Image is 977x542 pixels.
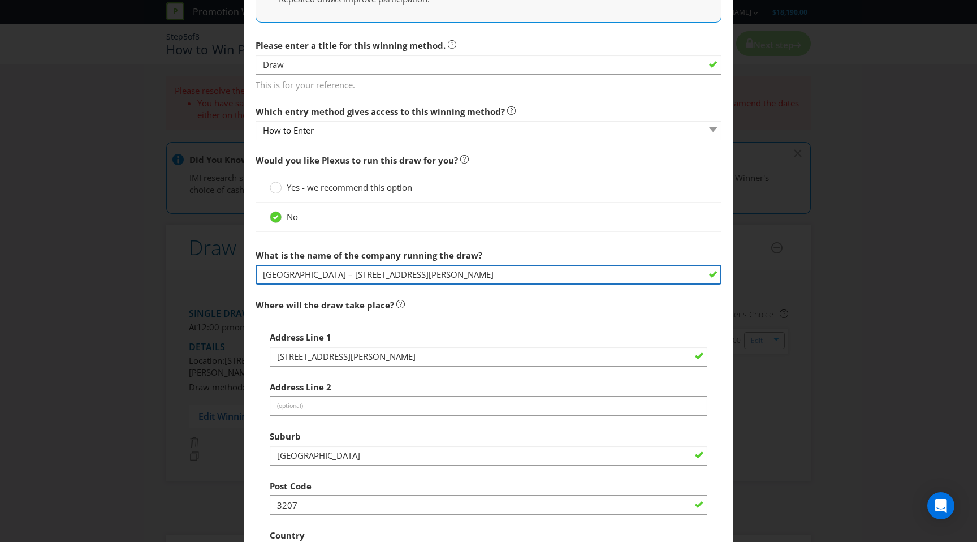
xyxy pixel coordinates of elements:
input: e.g. Melbourne [270,446,707,466]
span: Address Line 2 [270,381,331,393]
span: What is the name of the company running the draw? [256,250,482,261]
span: Country [270,530,305,541]
span: Suburb [270,431,301,442]
div: Open Intercom Messenger [927,492,954,519]
span: No [287,211,298,222]
input: e.g. 3000 [270,495,707,515]
span: Would you like Plexus to run this draw for you? [256,154,458,166]
span: Where will the draw take place? [256,299,394,311]
span: Address Line 1 [270,332,331,343]
span: This is for your reference. [256,75,721,92]
span: Yes - we recommend this option [287,182,412,193]
span: Please enter a title for this winning method. [256,40,446,51]
span: Which entry method gives access to this winning method? [256,106,505,117]
span: Post Code [270,480,312,492]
